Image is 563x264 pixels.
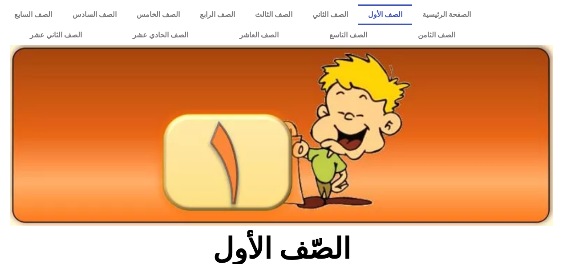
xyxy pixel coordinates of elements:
[107,25,214,45] a: الصف الحادي عشر
[190,4,245,25] a: الصف الرابع
[358,4,412,25] a: الصف الأول
[412,4,481,25] a: الصفحة الرئيسية
[214,25,304,45] a: الصف العاشر
[126,4,190,25] a: الصف الخامس
[62,4,126,25] a: الصف السادس
[245,4,302,25] a: الصف الثالث
[304,25,393,45] a: الصف التاسع
[302,4,358,25] a: الصف الثاني
[393,25,481,45] a: الصف الثامن
[4,25,107,45] a: الصف الثاني عشر
[4,4,62,25] a: الصف السابع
